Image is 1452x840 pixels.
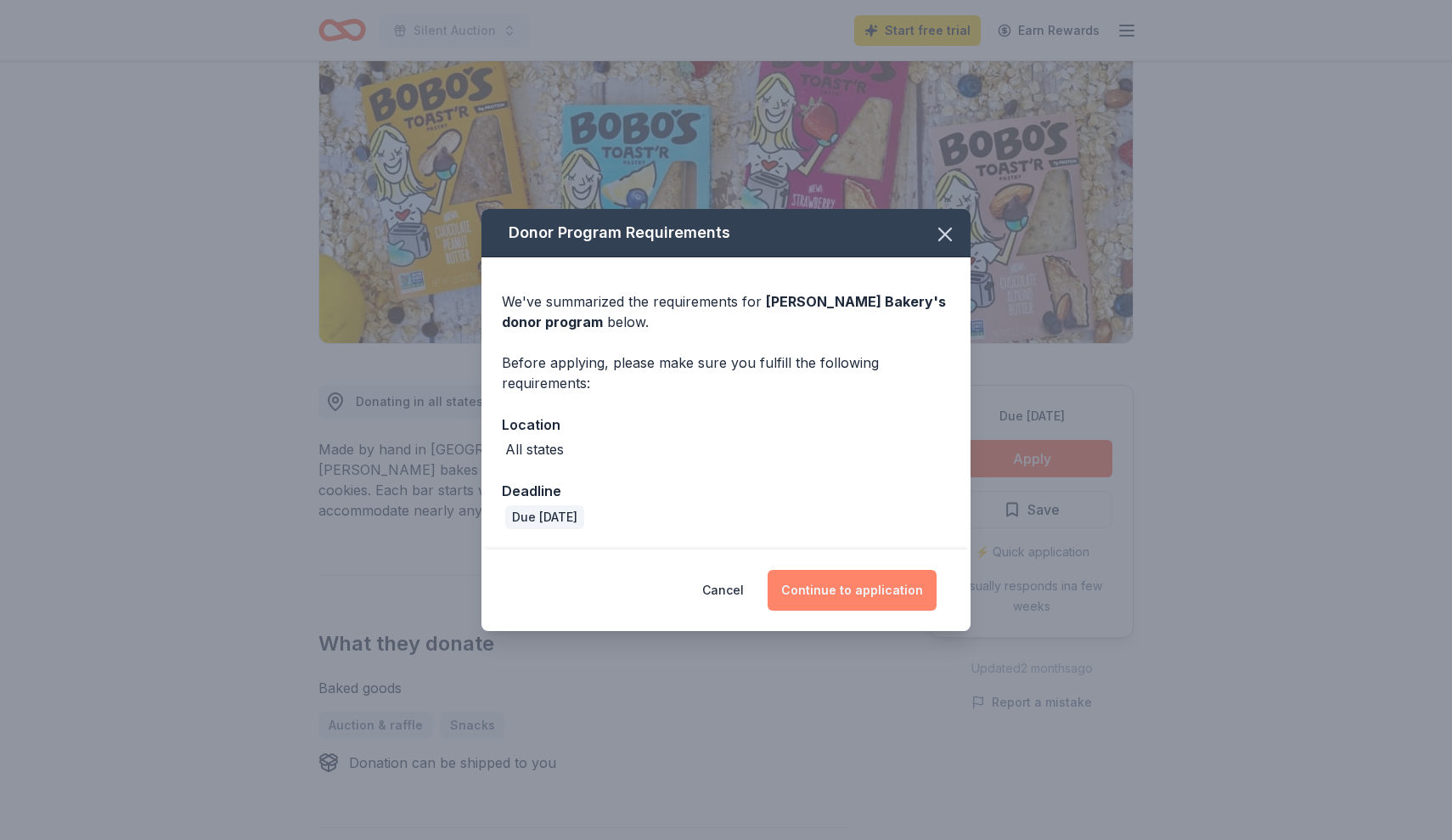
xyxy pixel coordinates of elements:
[768,570,937,611] button: Continue to application
[702,570,744,611] button: Cancel
[502,414,950,436] div: Location
[502,480,950,502] div: Deadline
[505,439,564,459] div: All states
[505,505,584,529] div: Due [DATE]
[502,352,950,393] div: Before applying, please make sure you fulfill the following requirements:
[502,291,950,332] div: We've summarized the requirements for below.
[481,209,971,257] div: Donor Program Requirements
